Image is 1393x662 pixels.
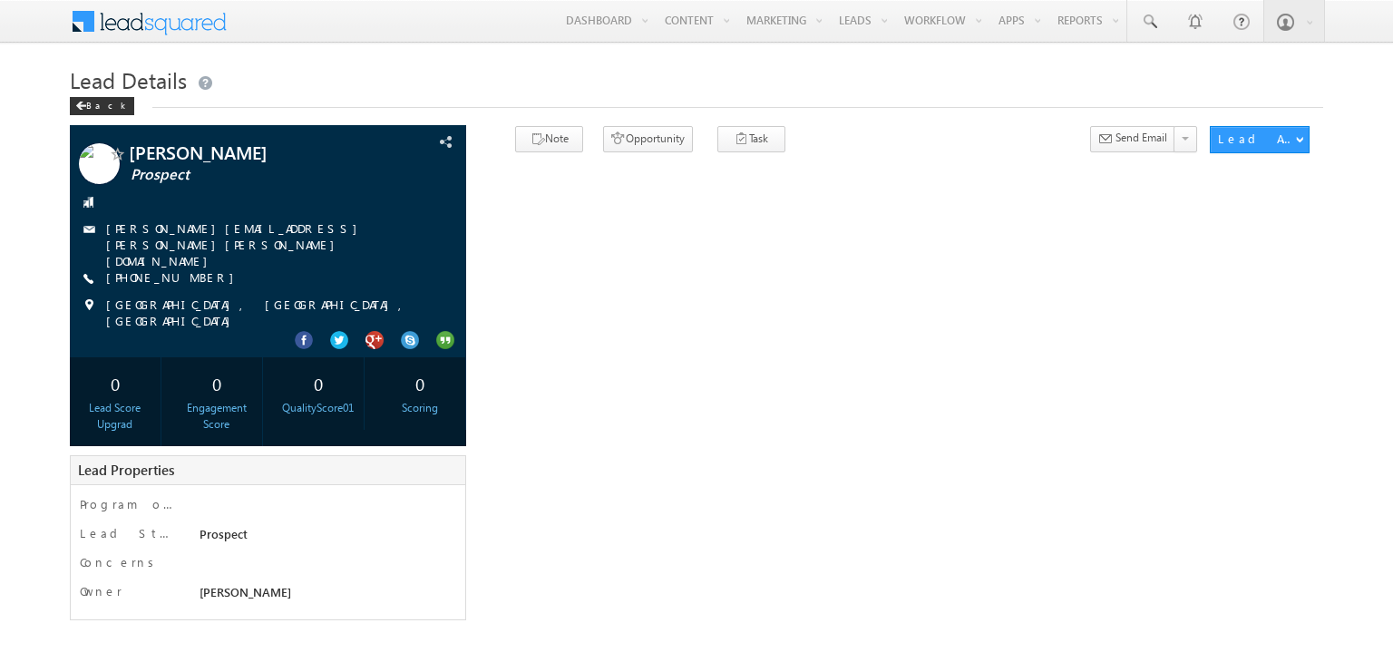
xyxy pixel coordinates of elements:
span: Lead Details [70,65,187,94]
span: [GEOGRAPHIC_DATA], [GEOGRAPHIC_DATA], [GEOGRAPHIC_DATA] [106,297,428,329]
button: Task [717,126,785,152]
div: Lead Actions [1218,131,1295,147]
button: Note [515,126,583,152]
span: [PERSON_NAME] [129,143,375,161]
div: Scoring [379,400,461,416]
div: 0 [278,366,359,400]
div: Lead Score Upgrad [74,400,156,433]
a: [PERSON_NAME][EMAIL_ADDRESS][PERSON_NAME][PERSON_NAME][DOMAIN_NAME] [106,220,366,268]
span: Lead Properties [78,461,174,479]
div: Prospect [195,525,451,550]
div: 0 [176,366,258,400]
button: Send Email [1090,126,1175,152]
span: Prospect [131,166,376,184]
label: Owner [80,583,122,599]
label: Concerns [80,554,161,570]
span: Send Email [1115,130,1167,146]
a: Back [70,96,143,112]
span: [PHONE_NUMBER] [106,269,243,287]
div: QualityScore01 [278,400,359,416]
div: 0 [74,366,156,400]
button: Lead Actions [1210,126,1310,153]
span: [PERSON_NAME] [200,584,291,599]
img: Profile photo [79,143,120,190]
div: 0 [379,366,461,400]
button: Opportunity [603,126,693,152]
div: Engagement Score [176,400,258,433]
label: Lead Stage [80,525,175,541]
div: Back [70,97,134,115]
label: Program of Interest [80,496,175,512]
